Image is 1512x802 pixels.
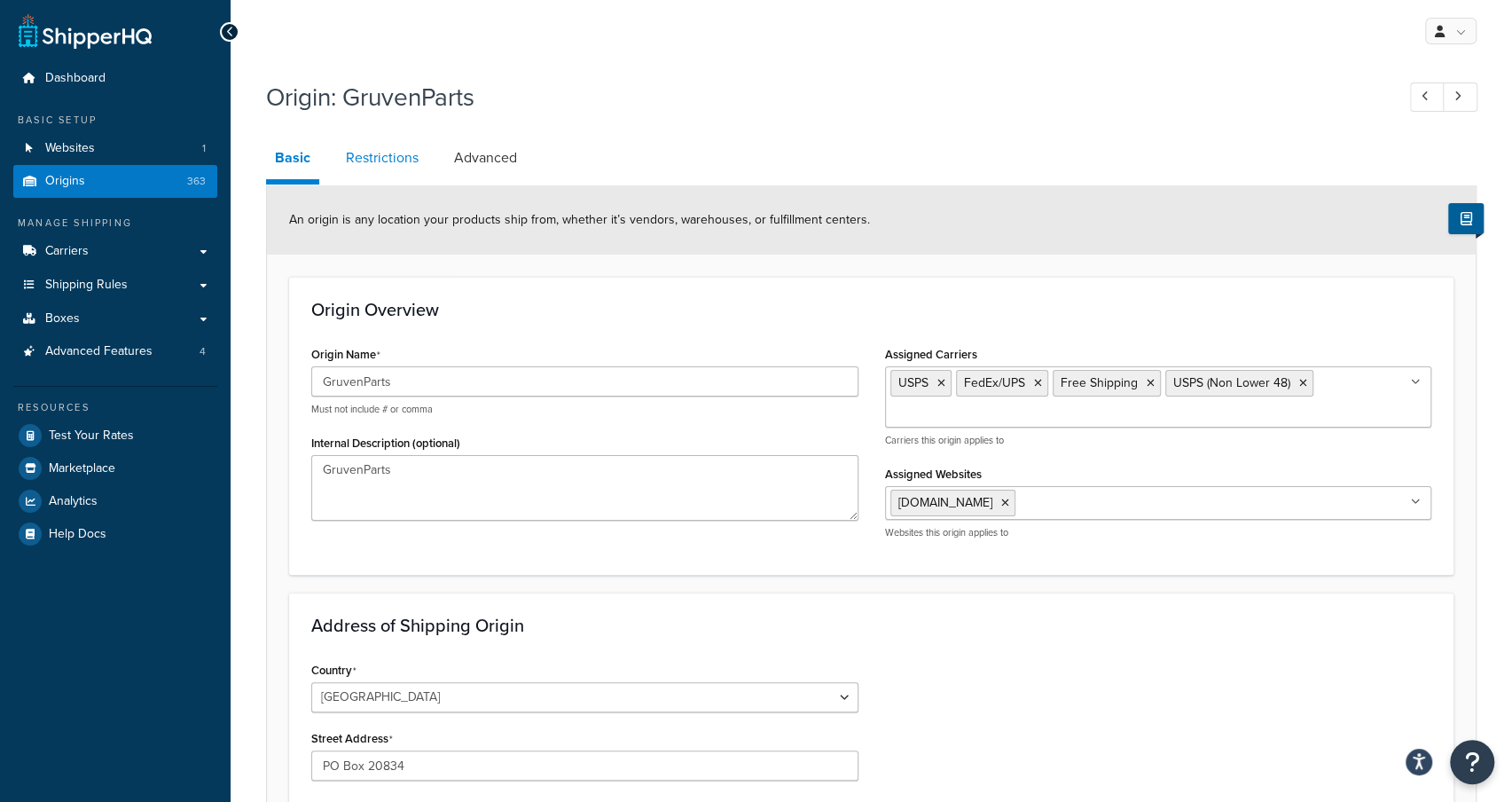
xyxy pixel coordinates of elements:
[13,235,217,268] a: Carriers
[49,461,115,476] span: Marketplace
[13,518,217,550] a: Help Docs
[13,335,217,368] li: Advanced Features
[45,71,106,86] span: Dashboard
[311,436,460,450] label: Internal Description (optional)
[13,420,217,452] a: Test Your Rates
[311,732,393,746] label: Street Address
[13,452,217,484] a: Marketplace
[289,210,870,229] span: An origin is any location your products ship from, whether it’s vendors, warehouses, or fulfillme...
[898,373,928,392] span: USPS
[45,174,85,189] span: Origins
[13,132,217,165] a: Websites1
[13,62,217,95] a: Dashboard
[13,303,217,335] a: Boxes
[1450,740,1494,784] button: Open Resource Center
[266,137,319,185] a: Basic
[13,165,217,198] li: Origins
[49,429,134,444] span: Test Your Rates
[45,311,80,326] span: Boxes
[13,113,217,128] div: Basic Setup
[202,141,206,156] span: 1
[1061,373,1138,392] span: Free Shipping
[1443,83,1477,112] a: Next Record
[266,80,1377,114] h1: Origin: GruvenParts
[200,344,206,359] span: 4
[1448,203,1484,234] button: Show Help Docs
[311,616,1431,635] h3: Address of Shipping Origin
[13,216,217,231] div: Manage Shipping
[311,664,356,678] label: Country
[13,400,217,415] div: Resources
[311,403,858,416] p: Must not include # or comma
[885,348,977,361] label: Assigned Carriers
[885,434,1432,447] p: Carriers this origin applies to
[311,348,380,362] label: Origin Name
[49,494,98,509] span: Analytics
[45,244,89,259] span: Carriers
[45,344,153,359] span: Advanced Features
[45,278,128,293] span: Shipping Rules
[187,174,206,189] span: 363
[885,468,982,481] label: Assigned Websites
[13,269,217,302] a: Shipping Rules
[885,526,1432,539] p: Websites this origin applies to
[311,300,1431,319] h3: Origin Overview
[445,137,526,179] a: Advanced
[13,335,217,368] a: Advanced Features4
[337,137,427,179] a: Restrictions
[13,132,217,165] li: Websites
[45,141,95,156] span: Websites
[1173,373,1290,392] span: USPS (Non Lower 48)
[311,455,858,521] textarea: GruvenParts
[964,373,1025,392] span: FedEx/UPS
[49,527,106,542] span: Help Docs
[1410,83,1445,112] a: Previous Record
[898,493,992,512] span: [DOMAIN_NAME]
[13,165,217,198] a: Origins363
[13,485,217,517] a: Analytics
